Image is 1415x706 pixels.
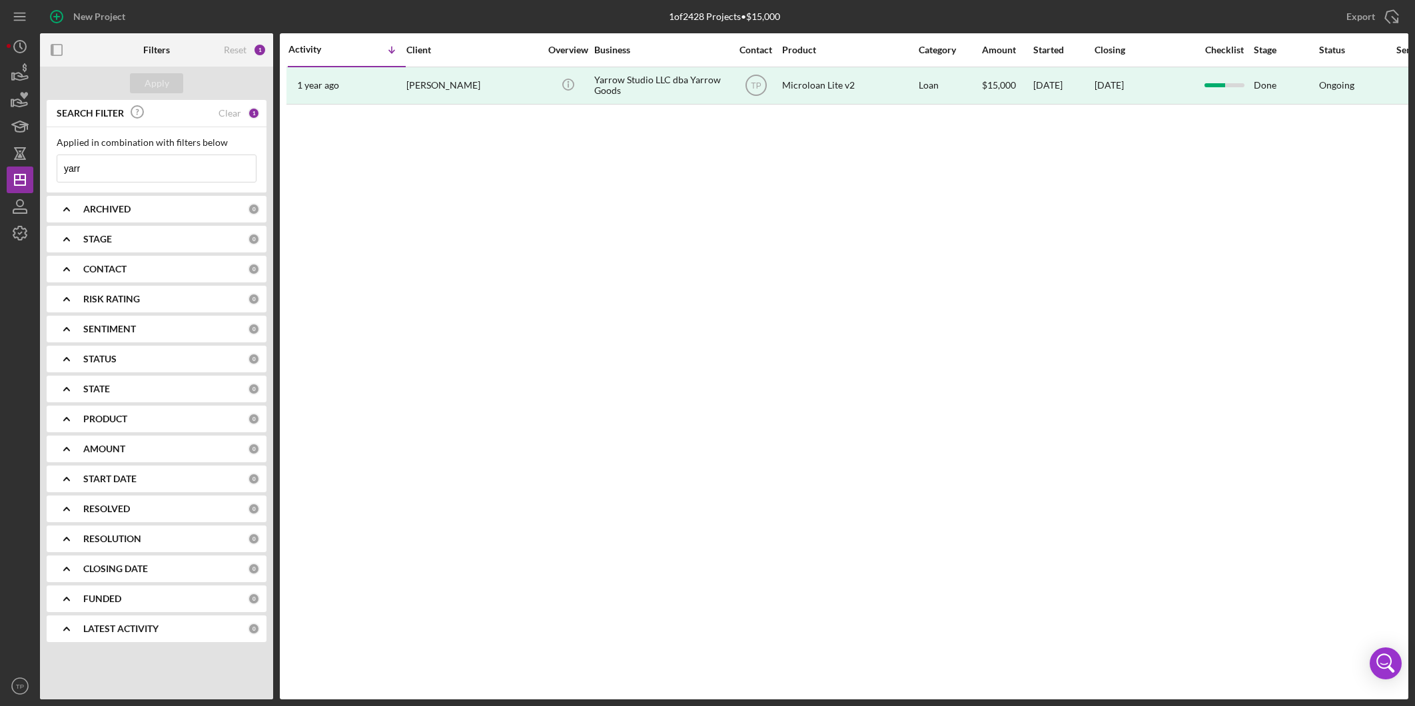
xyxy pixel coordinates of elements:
[919,68,981,103] div: Loan
[83,204,131,214] b: ARCHIVED
[1333,3,1408,30] button: Export
[406,45,540,55] div: Client
[83,264,127,274] b: CONTACT
[1370,647,1402,679] div: Open Intercom Messenger
[1095,80,1124,91] div: [DATE]
[248,107,260,119] div: 1
[83,623,159,634] b: LATEST ACTIVITY
[1033,45,1093,55] div: Started
[1254,45,1318,55] div: Stage
[248,263,260,275] div: 0
[297,80,339,91] time: 2024-05-06 19:55
[248,533,260,545] div: 0
[669,11,780,22] div: 1 of 2428 Projects • $15,000
[406,68,540,103] div: [PERSON_NAME]
[594,45,727,55] div: Business
[83,384,110,394] b: STATE
[219,108,241,119] div: Clear
[83,444,125,454] b: AMOUNT
[248,443,260,455] div: 0
[1254,68,1318,103] div: Done
[751,81,761,91] text: TP
[543,45,593,55] div: Overview
[982,45,1032,55] div: Amount
[83,533,141,544] b: RESOLUTION
[224,45,246,55] div: Reset
[83,324,136,334] b: SENTIMENT
[143,45,170,55] b: Filters
[16,683,24,690] text: TP
[248,323,260,335] div: 0
[7,673,33,699] button: TP
[248,203,260,215] div: 0
[253,43,266,57] div: 1
[248,413,260,425] div: 0
[40,3,139,30] button: New Project
[1319,80,1354,91] div: Ongoing
[248,593,260,605] div: 0
[1196,45,1252,55] div: Checklist
[145,73,169,93] div: Apply
[248,563,260,575] div: 0
[248,353,260,365] div: 0
[248,503,260,515] div: 0
[782,68,915,103] div: Microloan Lite v2
[1319,45,1383,55] div: Status
[919,45,981,55] div: Category
[248,473,260,485] div: 0
[83,593,121,604] b: FUNDED
[288,44,347,55] div: Activity
[57,137,256,148] div: Applied in combination with filters below
[248,623,260,635] div: 0
[731,45,781,55] div: Contact
[130,73,183,93] button: Apply
[594,68,727,103] div: Yarrow Studio LLC dba Yarrow Goods
[83,414,127,424] b: PRODUCT
[248,233,260,245] div: 0
[83,354,117,364] b: STATUS
[83,563,148,574] b: CLOSING DATE
[83,504,130,514] b: RESOLVED
[83,294,140,304] b: RISK RATING
[248,293,260,305] div: 0
[1033,68,1093,103] div: [DATE]
[782,45,915,55] div: Product
[1095,45,1194,55] div: Closing
[73,3,125,30] div: New Project
[248,383,260,395] div: 0
[83,234,112,244] b: STAGE
[83,474,137,484] b: START DATE
[57,108,124,119] b: SEARCH FILTER
[982,68,1032,103] div: $15,000
[1346,3,1375,30] div: Export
